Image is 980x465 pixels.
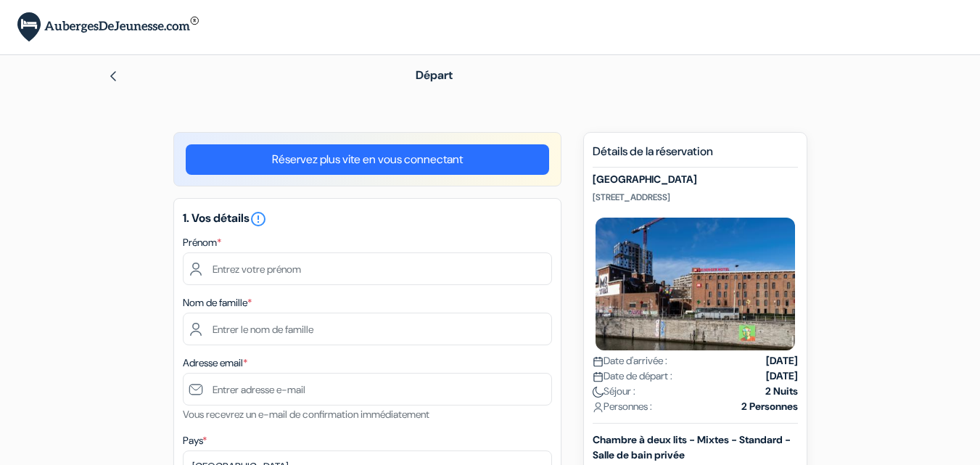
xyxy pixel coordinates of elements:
[593,173,798,186] h5: [GEOGRAPHIC_DATA]
[183,313,552,345] input: Entrer le nom de famille
[17,12,199,42] img: AubergesDeJeunesse.com
[250,210,267,228] i: error_outline
[593,369,672,384] span: Date de départ :
[183,408,429,421] small: Vous recevrez un e-mail de confirmation immédiatement
[107,70,119,82] img: left_arrow.svg
[741,399,798,414] strong: 2 Personnes
[183,373,552,406] input: Entrer adresse e-mail
[593,371,604,382] img: calendar.svg
[593,433,791,461] b: Chambre à deux lits - Mixtes - Standard - Salle de bain privée
[593,353,667,369] span: Date d'arrivée :
[183,433,207,448] label: Pays
[593,384,635,399] span: Séjour :
[183,252,552,285] input: Entrez votre prénom
[593,192,798,203] p: [STREET_ADDRESS]
[766,369,798,384] strong: [DATE]
[593,399,652,414] span: Personnes :
[183,355,247,371] label: Adresse email
[593,387,604,398] img: moon.svg
[416,67,453,83] span: Départ
[765,384,798,399] strong: 2 Nuits
[593,144,798,168] h5: Détails de la réservation
[183,295,252,310] label: Nom de famille
[593,402,604,413] img: user_icon.svg
[183,235,221,250] label: Prénom
[183,210,552,228] h5: 1. Vos détails
[250,210,267,226] a: error_outline
[186,144,549,175] a: Réservez plus vite en vous connectant
[593,356,604,367] img: calendar.svg
[766,353,798,369] strong: [DATE]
